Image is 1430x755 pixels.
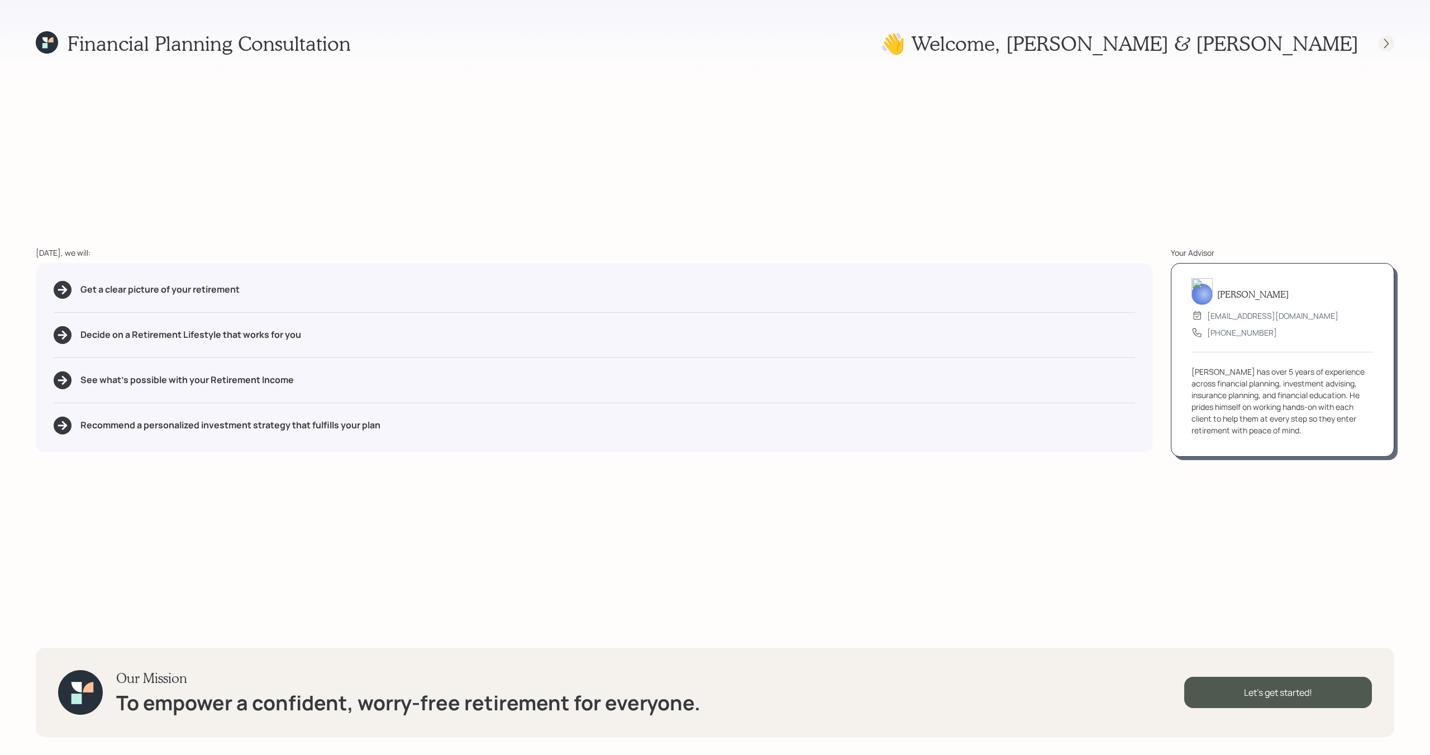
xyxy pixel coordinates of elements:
div: [EMAIL_ADDRESS][DOMAIN_NAME] [1207,310,1338,322]
div: [PHONE_NUMBER] [1207,327,1277,338]
h5: Decide on a Retirement Lifestyle that works for you [80,329,301,340]
h5: Get a clear picture of your retirement [80,284,240,295]
div: [PERSON_NAME] has over 5 years of experience across financial planning, investment advising, insu... [1191,366,1374,436]
div: Let's get started! [1184,677,1372,708]
h1: 👋 Welcome , [PERSON_NAME] & [PERSON_NAME] [880,31,1358,55]
h1: Financial Planning Consultation [67,31,351,55]
img: michael-russo-headshot.png [1191,278,1213,305]
h5: Recommend a personalized investment strategy that fulfills your plan [80,420,380,431]
div: [DATE], we will: [36,247,1153,259]
h5: [PERSON_NAME] [1217,289,1289,299]
h5: See what's possible with your Retirement Income [80,375,294,385]
div: Your Advisor [1171,247,1394,259]
h1: To empower a confident, worry-free retirement for everyone. [116,691,700,715]
h3: Our Mission [116,670,700,686]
